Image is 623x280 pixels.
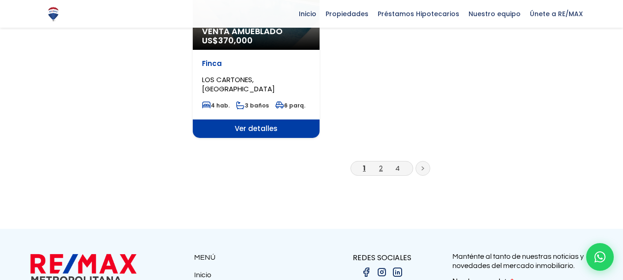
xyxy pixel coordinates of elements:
[452,252,593,270] p: Manténte al tanto de nuestras noticias y novedades del mercado inmobiliario.
[312,252,452,263] p: REDES SOCIALES
[218,35,253,46] span: 370,000
[464,7,525,21] span: Nuestro equipo
[392,267,403,278] img: linkedin.png
[202,27,310,36] span: Venta Amueblado
[373,7,464,21] span: Préstamos Hipotecarios
[361,267,372,278] img: facebook.png
[202,59,310,68] p: Finca
[376,267,387,278] img: instagram.png
[193,119,320,138] span: Ver detalles
[202,75,275,94] span: LOS CARTONES, [GEOGRAPHIC_DATA]
[363,163,366,173] a: 1
[202,35,253,46] span: US$
[194,252,312,263] p: MENÚ
[525,7,587,21] span: Únete a RE/MAX
[45,6,61,22] img: Logo de REMAX
[202,101,230,109] span: 4 hab.
[379,163,383,173] a: 2
[275,101,305,109] span: 6 parq.
[294,7,321,21] span: Inicio
[321,7,373,21] span: Propiedades
[236,101,269,109] span: 3 baños
[395,163,400,173] a: 4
